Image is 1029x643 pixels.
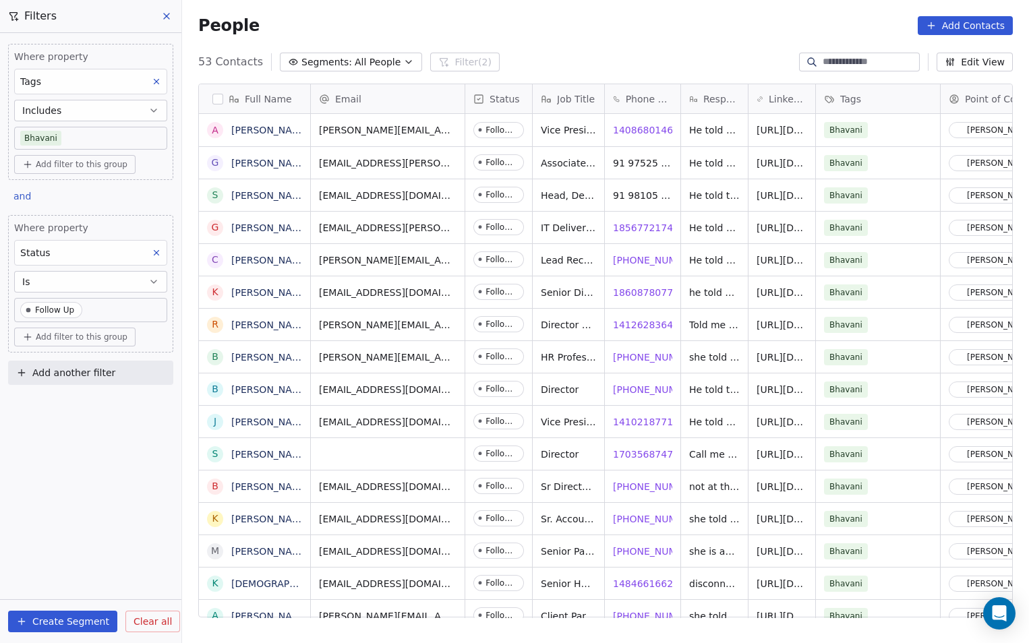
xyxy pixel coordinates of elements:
div: G [212,220,219,235]
a: [URL][DOMAIN_NAME] [757,449,862,460]
span: Status [490,92,520,106]
span: not at this time [689,480,740,493]
span: Associate Vice President [541,156,596,170]
a: [PERSON_NAME] [231,611,310,621]
span: [PHONE_NUMBER] [613,512,699,526]
a: [URL][DOMAIN_NAME][PERSON_NAME] [757,481,940,492]
div: B [212,350,218,364]
span: HR Professional | Talent Acquisition Partner [541,350,596,364]
span: He told to share an email then we will connect since we are not hiring any but told me to email [689,189,740,202]
span: All People [355,55,401,69]
div: J [214,415,216,429]
span: Sr Director of Engineering [541,480,596,493]
span: [EMAIL_ADDRESS][DOMAIN_NAME] [319,512,457,526]
span: Tags [840,92,861,106]
div: K [212,576,218,590]
div: Status [465,84,532,113]
span: People [198,16,260,36]
div: Follow Up [486,514,516,523]
span: Bhavani [824,252,868,268]
div: Follow Up [486,449,516,458]
span: Bhavani [824,187,868,204]
span: 18567721740 [613,221,679,235]
a: [URL][DOMAIN_NAME] [757,514,862,524]
span: [EMAIL_ADDRESS][DOMAIN_NAME] [319,189,457,202]
span: He told me he is going through major surgery so told me to connect back in October [689,123,740,137]
span: [PHONE_NUMBER] [613,480,699,493]
a: [PERSON_NAME] [231,481,310,492]
div: Follow Up [486,546,516,555]
span: he told me to call after three months i.e in sep [689,286,740,299]
span: Bhavani [824,349,868,365]
span: 14102187710 [613,415,679,429]
a: [URL][DOMAIN_NAME][PERSON_NAME] [757,222,940,233]
div: Job Title [533,84,604,113]
span: [PHONE_NUMBER] [613,253,699,267]
div: M [211,544,219,558]
span: He told he don't hire any since they have their own team and he is in travelling so told me to re... [689,156,740,170]
div: Tags [816,84,940,113]
div: Follow Up [486,417,516,426]
a: [URL][DOMAIN_NAME] [757,287,862,298]
a: [PERSON_NAME] [231,255,310,266]
span: [PERSON_NAME][EMAIL_ADDRESS][PERSON_NAME][DOMAIN_NAME] [319,609,457,623]
span: Senior Partnerships & Affiliates Manager [541,545,596,558]
a: [URL][DOMAIN_NAME] [757,190,862,201]
span: [PHONE_NUMBER] [613,545,699,558]
span: 14126283644 [613,318,679,332]
div: Email [311,84,465,113]
span: Bhavani [824,155,868,171]
a: [DEMOGRAPHIC_DATA][PERSON_NAME] [231,578,417,589]
span: Response [703,92,740,106]
div: Follow Up [486,611,516,620]
span: [PHONE_NUMBER] [613,383,699,396]
div: Response [681,84,748,113]
div: Follow Up [486,125,516,135]
span: she told to share our profile then after reviewing she will get back [689,609,740,623]
a: [URL][DOMAIN_NAME][PERSON_NAME] [757,319,940,330]
span: [PERSON_NAME][EMAIL_ADDRESS][PERSON_NAME][DOMAIN_NAME] [319,318,457,332]
span: Bhavani [824,576,868,592]
a: [PERSON_NAME] [231,384,310,395]
div: Follow Up [486,481,516,491]
span: [PERSON_NAME][EMAIL_ADDRESS][PERSON_NAME][DOMAIN_NAME] [319,123,457,137]
span: Bhavani [824,122,868,138]
a: [PERSON_NAME] [231,190,310,201]
span: [EMAIL_ADDRESS][PERSON_NAME][DOMAIN_NAME] [319,156,457,170]
span: [EMAIL_ADDRESS][DOMAIN_NAME] [319,545,457,558]
a: [PERSON_NAME] [231,352,310,363]
a: [PERSON_NAME] [231,319,310,330]
a: [PERSON_NAME] [231,546,310,557]
a: [PERSON_NAME] [231,514,310,524]
div: grid [199,114,311,618]
span: He told me like now they are merged with Endava and he don't know whether they are hiring new ven... [689,221,740,235]
button: Add Contacts [918,16,1013,35]
span: [EMAIL_ADDRESS][DOMAIN_NAME] [319,286,457,299]
span: IT Delivery Management - Associate Director [541,221,596,235]
div: Follow Up [486,255,516,264]
span: 91 97525 20206 [613,156,672,170]
span: [PHONE_NUMBER] [613,609,699,623]
a: [PERSON_NAME] [231,158,310,169]
span: she told me that she will be talk to her decision maker since she is not the right person told me... [689,350,740,364]
span: [EMAIL_ADDRESS][DOMAIN_NAME] [319,383,457,396]
a: [PERSON_NAME] [231,222,310,233]
a: [URL][DOMAIN_NAME][PERSON_NAME] [757,158,940,169]
span: [EMAIL_ADDRESS][DOMAIN_NAME] [319,415,457,429]
span: Call me next week [689,448,740,461]
a: [URL][DOMAIN_NAME][PERSON_NAME] [757,578,940,589]
span: He told as there is no need and asked for his email id so he told me to call back some other time... [689,415,740,429]
a: [URL][DOMAIN_NAME][PERSON_NAME] [757,352,940,363]
a: [URL][DOMAIN_NAME][PERSON_NAME] [757,546,940,557]
a: [PERSON_NAME] [231,449,310,460]
span: LinkedIn URL [769,92,807,106]
div: S [212,447,218,461]
span: disconnected [689,577,740,590]
span: 14846616628 [613,577,679,590]
span: 53 Contacts [198,54,263,70]
div: Follow Up [486,222,516,232]
div: K [212,512,218,526]
a: [URL][DOMAIN_NAME] [757,125,862,135]
div: B [212,382,218,396]
span: Bhavani [824,543,868,559]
